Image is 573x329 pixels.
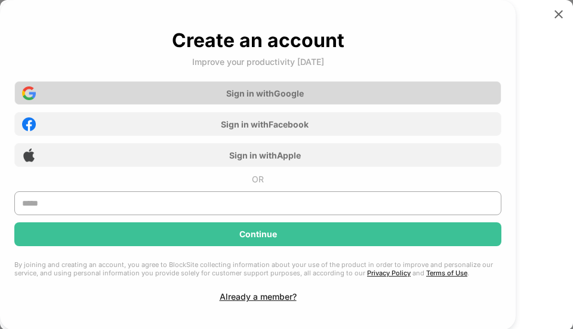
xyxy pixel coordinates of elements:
[220,291,297,302] div: Already a member?
[229,150,301,160] div: Sign in with Apple
[226,88,304,98] div: Sign in with Google
[367,269,411,277] a: Privacy Policy
[192,57,324,67] div: Improve your productivity [DATE]
[239,229,277,239] div: Continue
[22,117,36,131] img: facebook-icon.png
[426,269,467,277] a: Terms of Use
[14,260,501,277] div: By joining and creating an account, you agree to BlockSite collecting information about your use ...
[221,119,309,129] div: Sign in with Facebook
[22,86,36,100] img: google-icon.png
[22,148,36,162] img: apple-icon.png
[172,29,344,52] div: Create an account
[252,174,264,184] div: OR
